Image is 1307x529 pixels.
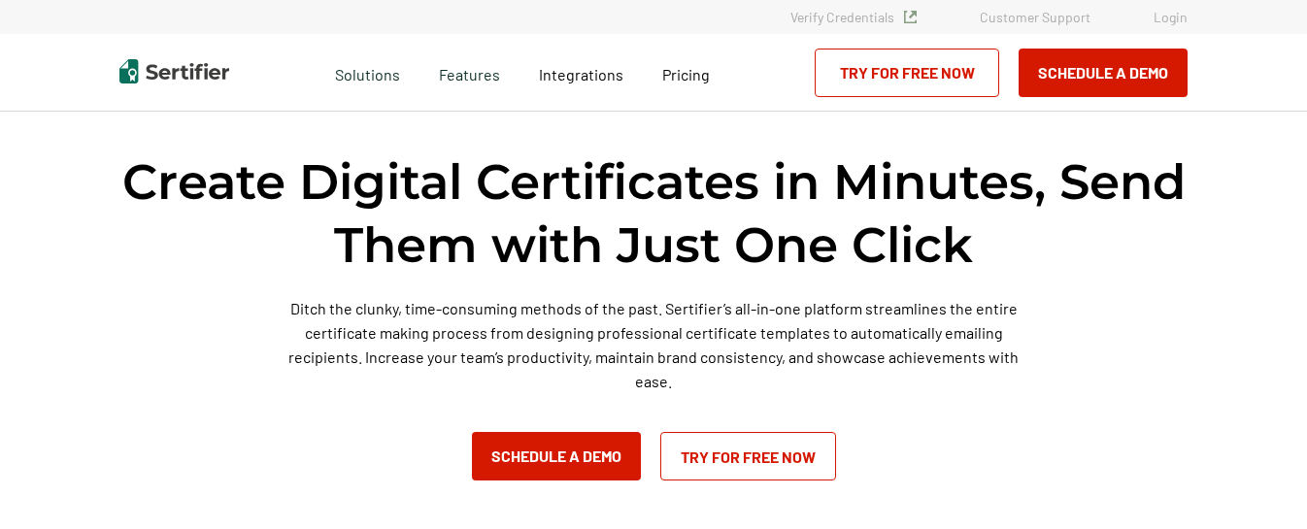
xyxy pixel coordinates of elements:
a: Try for Free Now [660,432,836,480]
img: Sertifier | Digital Credentialing Platform [119,59,229,83]
span: Solutions [335,60,400,84]
img: Verified [904,11,917,23]
a: Try for Free Now [815,49,999,97]
a: Login [1154,9,1188,25]
p: Ditch the clunky, time-consuming methods of the past. Sertifier’s all-in-one platform streamlines... [280,296,1027,393]
span: Pricing [662,65,710,83]
a: Integrations [539,60,623,84]
a: Verify Credentials [790,9,917,25]
a: Pricing [662,60,710,84]
span: Integrations [539,65,623,83]
span: Features [439,60,500,84]
h1: Create Digital Certificates in Minutes, Send Them with Just One Click [119,150,1188,277]
a: Customer Support [980,9,1090,25]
